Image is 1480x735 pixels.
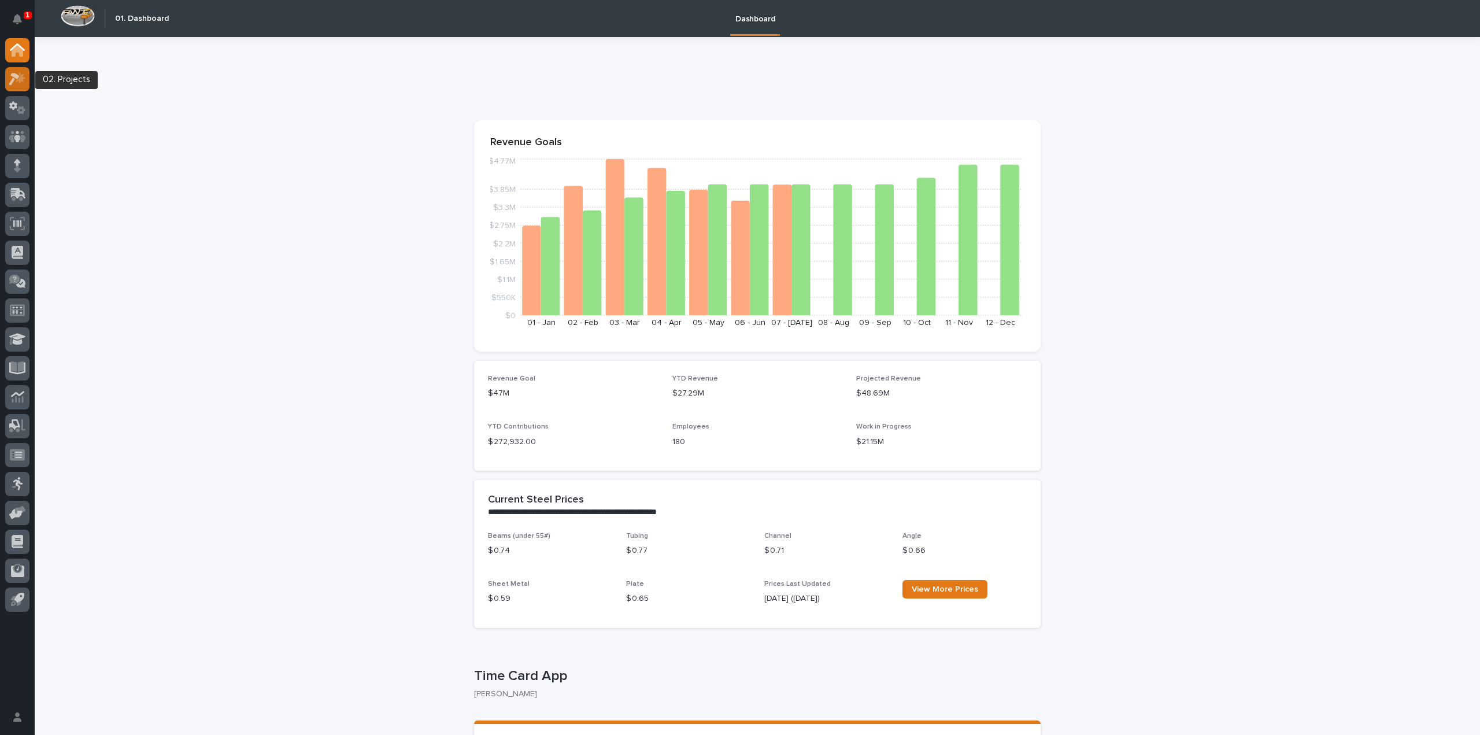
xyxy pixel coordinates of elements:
p: $ 0.71 [764,545,889,557]
text: 01 - Jan [527,319,556,327]
span: Plate [626,581,644,588]
p: $ 0.65 [626,593,750,605]
tspan: $3.3M [493,204,516,212]
span: Angle [902,533,922,540]
p: $ 272,932.00 [488,436,658,448]
span: Channel [764,533,791,540]
tspan: $3.85M [489,186,516,194]
h2: 01. Dashboard [115,14,169,24]
p: $ 0.59 [488,593,612,605]
text: 12 - Dec [986,319,1015,327]
p: $ 0.77 [626,545,750,557]
span: Work in Progress [856,423,912,430]
p: $48.69M [856,387,1027,400]
tspan: $1.1M [497,275,516,283]
text: 11 - Nov [945,319,973,327]
text: 08 - Aug [818,319,849,327]
p: $21.15M [856,436,1027,448]
span: Beams (under 55#) [488,533,550,540]
text: 05 - May [693,319,724,327]
span: Prices Last Updated [764,581,831,588]
p: $ 0.74 [488,545,612,557]
p: $ 0.66 [902,545,1027,557]
tspan: $2.2M [493,239,516,248]
text: 09 - Sep [859,319,891,327]
span: Tubing [626,533,648,540]
span: Revenue Goal [488,375,535,382]
a: View More Prices [902,580,987,599]
text: 02 - Feb [568,319,598,327]
p: [PERSON_NAME] [474,689,1031,699]
p: 180 [672,436,843,448]
tspan: $2.75M [489,221,516,230]
span: View More Prices [912,585,978,593]
button: Notifications [5,7,29,31]
text: 04 - Apr [652,319,682,327]
p: [DATE] ([DATE]) [764,593,889,605]
span: Sheet Metal [488,581,530,588]
div: Notifications1 [14,14,29,32]
tspan: $550K [491,293,516,301]
span: Employees [672,423,709,430]
p: 1 [25,11,29,19]
p: Revenue Goals [490,136,1024,149]
text: 10 - Oct [903,319,931,327]
text: 03 - Mar [609,319,640,327]
p: Time Card App [474,668,1036,685]
img: Workspace Logo [61,5,95,27]
tspan: $1.65M [490,257,516,265]
tspan: $0 [505,312,516,320]
h2: Current Steel Prices [488,494,584,507]
p: $27.29M [672,387,843,400]
text: 07 - [DATE] [771,319,812,327]
span: YTD Contributions [488,423,549,430]
span: Projected Revenue [856,375,921,382]
p: $47M [488,387,658,400]
span: YTD Revenue [672,375,718,382]
tspan: $4.77M [489,157,516,165]
text: 06 - Jun [735,319,765,327]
